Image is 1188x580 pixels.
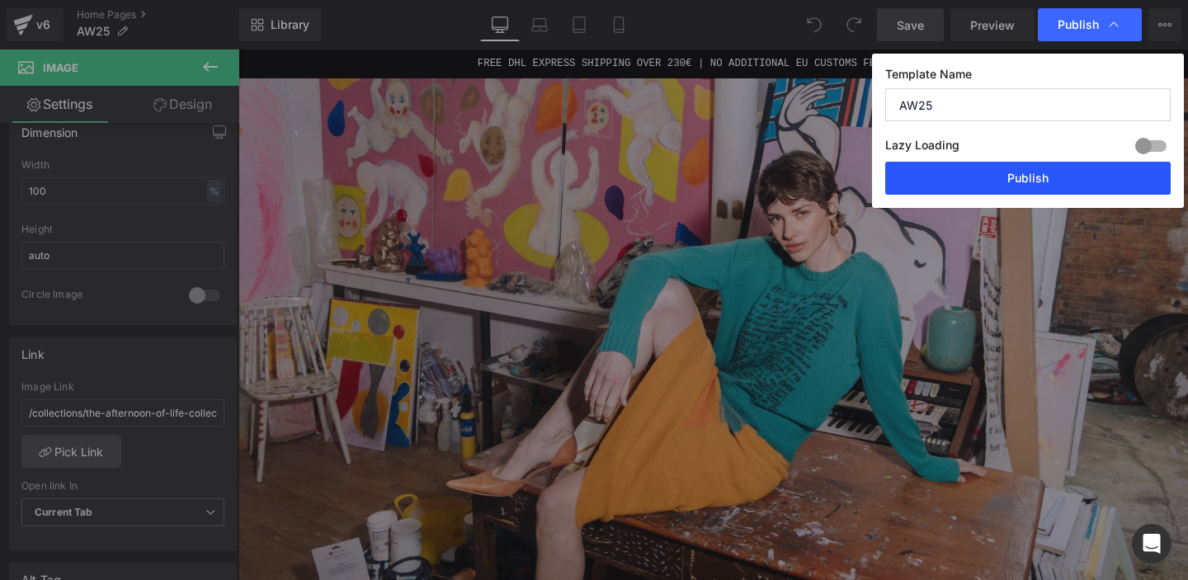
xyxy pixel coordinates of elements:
[885,67,1171,88] label: Template Name
[885,162,1171,195] button: Publish
[885,134,959,162] label: Lazy Loading
[252,8,747,21] span: FREE DHL EXPRESS SHIPPING OVER 230€ | NO ADDITIONAL EU CUSTOMS FEES ON ORDERS
[1058,17,1099,32] span: Publish
[1132,524,1171,563] div: Open Intercom Messenger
